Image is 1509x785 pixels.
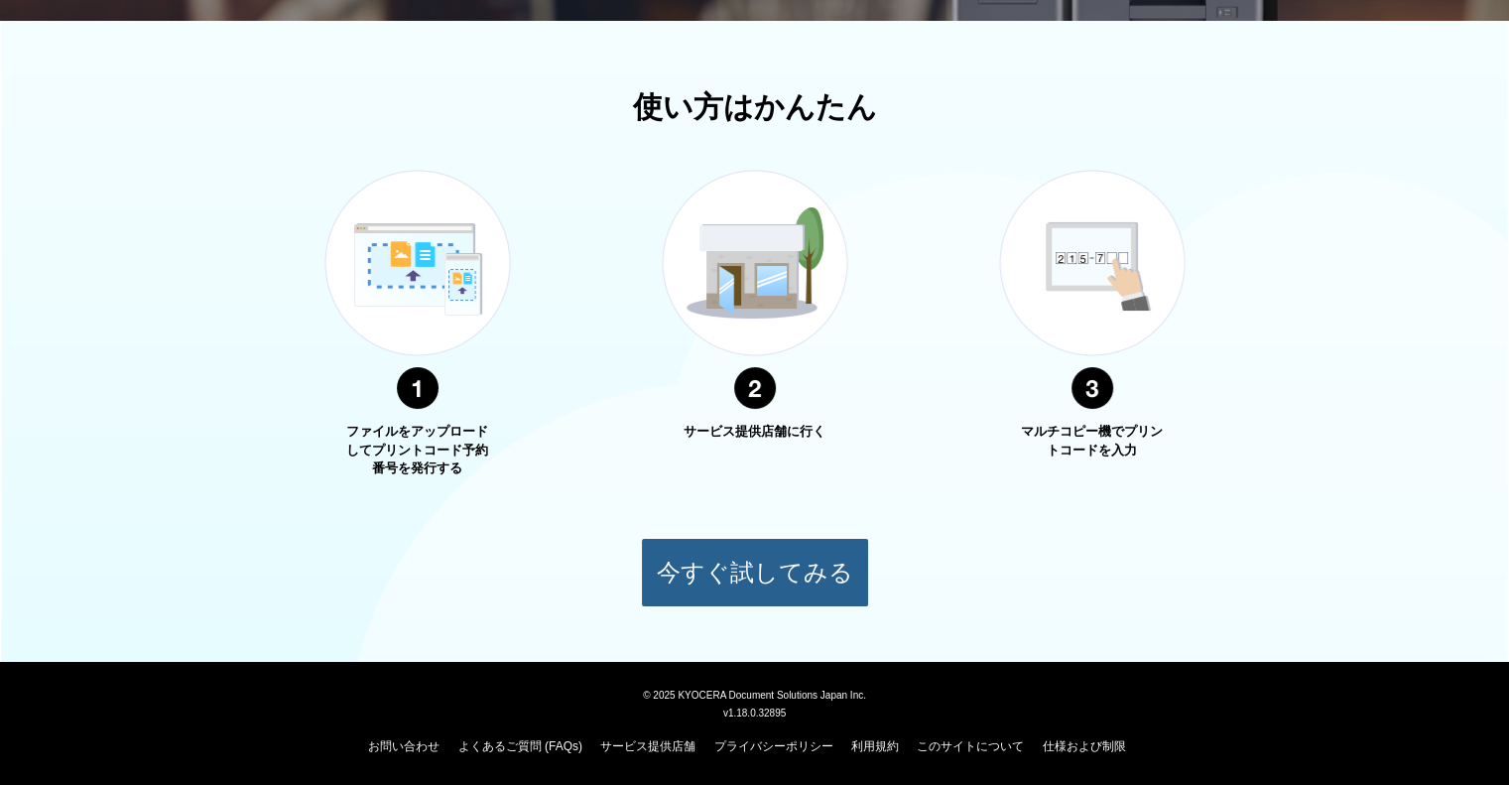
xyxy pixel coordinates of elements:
[643,688,866,701] span: © 2025 KYOCERA Document Solutions Japan Inc.
[723,707,786,719] span: v1.18.0.32895
[641,538,869,607] button: 今すぐ試してみる
[1018,423,1167,459] p: マルチコピー機でプリントコードを入力
[343,423,492,478] p: ファイルをアップロードしてプリントコード予約番号を発行する
[1043,739,1126,753] a: 仕様および制限
[600,739,695,753] a: サービス提供店舗
[917,739,1024,753] a: このサイトについて
[368,739,440,753] a: お問い合わせ
[714,739,833,753] a: プライバシーポリシー
[458,739,582,753] a: よくあるご質問 (FAQs)
[681,423,829,442] p: サービス提供店舗に行く
[851,739,899,753] a: 利用規約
